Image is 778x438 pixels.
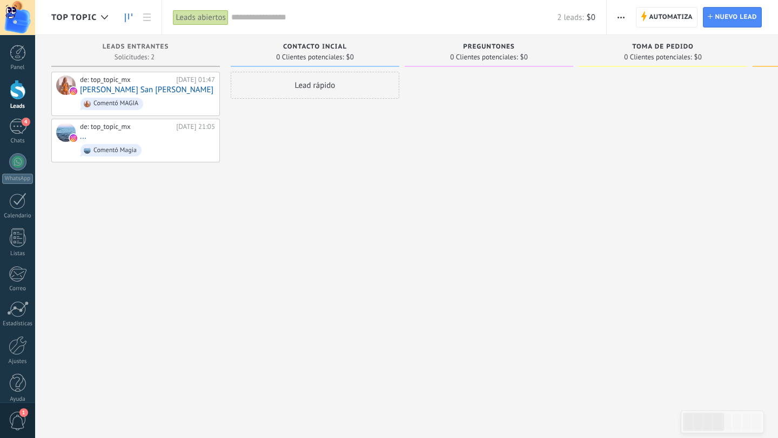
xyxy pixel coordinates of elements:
[520,54,528,60] span: $0
[624,54,692,60] span: 0 Clientes potenciales:
[70,87,77,95] img: instagram.svg
[2,285,33,292] div: Correo
[93,147,137,154] div: Comentó Magia
[57,43,214,52] div: Leads Entrantes
[2,358,33,365] div: Ajustes
[283,43,347,51] span: Contacto iNCIAL
[346,54,354,60] span: $0
[103,43,169,51] span: Leads Entrantes
[173,10,228,25] div: Leads abiertos
[56,76,76,95] div: Kassandra San Andrés
[410,43,568,52] div: PREGUNTONES
[80,76,172,84] div: de: top_topic_mx
[450,54,518,60] span: 0 Clientes potenciales:
[115,54,155,60] span: Solicitudes: 2
[276,54,344,60] span: 0 Clientes potenciales:
[2,250,33,257] div: Listas
[236,43,394,52] div: Contacto iNCIAL
[2,320,33,327] div: Estadísticas
[70,134,77,142] img: instagram.svg
[80,85,213,94] a: [PERSON_NAME] San [PERSON_NAME]
[2,138,33,145] div: Chats
[649,8,693,27] span: Automatiza
[636,7,697,28] a: Automatiza
[2,64,33,71] div: Panel
[176,122,215,131] div: [DATE] 21:05
[2,396,33,403] div: Ayuda
[463,43,515,51] span: PREGUNTONES
[51,12,97,23] span: TOP TOPIC
[80,132,86,141] a: ...
[2,174,33,184] div: WhatsApp
[703,7,762,28] a: Nuevo lead
[231,72,399,99] div: Lead rápido
[2,103,33,110] div: Leads
[2,213,33,220] div: Calendario
[80,122,172,131] div: de: top_topic_mx
[715,8,757,27] span: Nuevo lead
[587,12,595,23] span: $0
[694,54,702,60] span: $0
[19,408,28,417] span: 1
[632,43,694,51] span: TOMA DE PEDIDO
[176,76,215,84] div: [DATE] 01:47
[557,12,583,23] span: 2 leads:
[22,118,30,126] span: 4
[584,43,742,52] div: TOMA DE PEDIDO
[93,100,138,107] div: Comentó MAGIA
